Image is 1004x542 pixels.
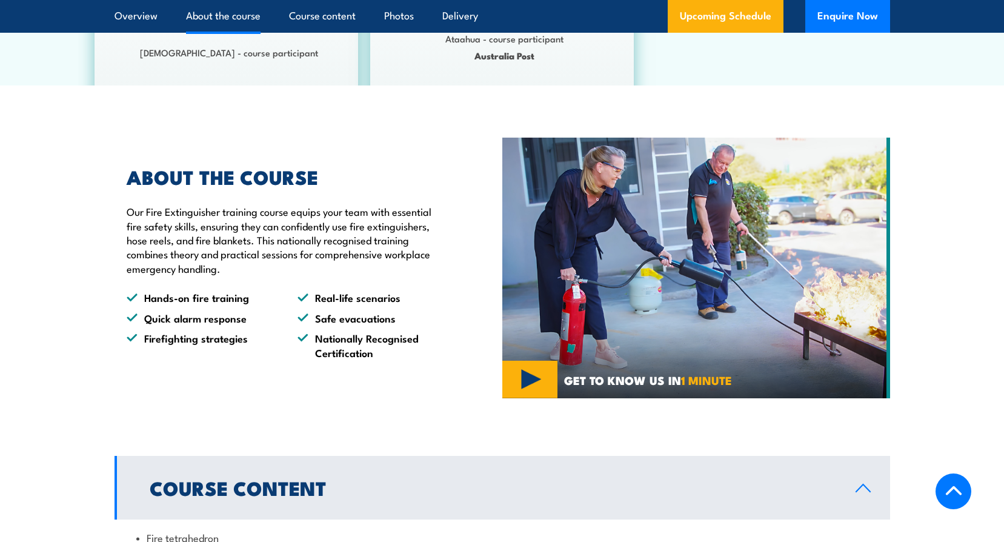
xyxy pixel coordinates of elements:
[406,49,603,62] span: Australia Post
[115,456,890,520] a: Course Content
[127,204,447,275] p: Our Fire Extinguisher training course equips your team with essential fire safety skills, ensurin...
[681,371,732,389] strong: 1 MINUTE
[140,45,318,59] strong: [DEMOGRAPHIC_DATA] - course participant
[127,311,276,325] li: Quick alarm response
[127,331,276,360] li: Firefighting strategies
[127,290,276,304] li: Hands-on fire training
[298,290,447,304] li: Real-life scenarios
[502,138,890,398] img: Fire Safety Training
[127,168,447,185] h2: ABOUT THE COURSE
[298,311,447,325] li: Safe evacuations
[445,32,564,45] strong: Ataahua - course participant
[150,479,836,496] h2: Course Content
[564,375,732,386] span: GET TO KNOW US IN
[298,331,447,360] li: Nationally Recognised Certification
